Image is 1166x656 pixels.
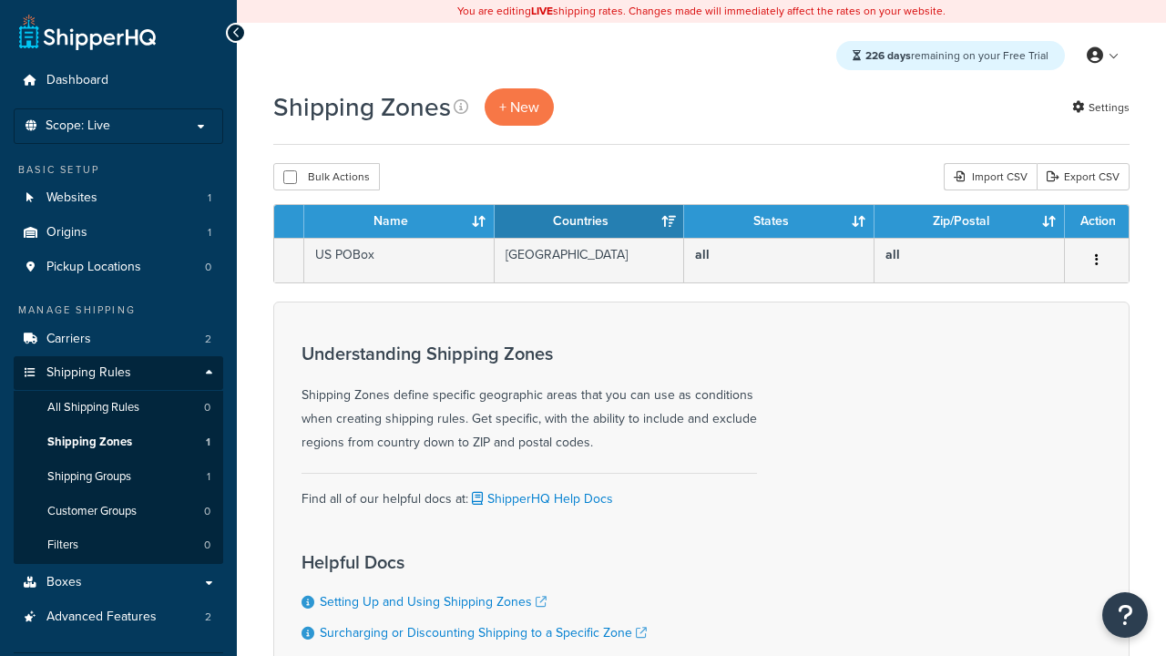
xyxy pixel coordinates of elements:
[885,245,900,264] b: all
[302,473,757,511] div: Find all of our helpful docs at:
[14,495,223,528] a: Customer Groups 0
[273,163,380,190] button: Bulk Actions
[46,365,131,381] span: Shipping Rules
[14,391,223,425] a: All Shipping Rules 0
[1037,163,1130,190] a: Export CSV
[46,118,110,134] span: Scope: Live
[47,504,137,519] span: Customer Groups
[46,225,87,241] span: Origins
[47,435,132,450] span: Shipping Zones
[320,623,647,642] a: Surcharging or Discounting Shipping to a Specific Zone
[302,343,757,455] div: Shipping Zones define specific geographic areas that you can use as conditions when creating ship...
[14,323,223,356] li: Carriers
[531,3,553,19] b: LIVE
[14,600,223,634] a: Advanced Features 2
[695,245,710,264] b: all
[14,566,223,600] a: Boxes
[836,41,1065,70] div: remaining on your Free Trial
[495,205,685,238] th: Countries: activate to sort column ascending
[14,181,223,215] a: Websites 1
[46,332,91,347] span: Carriers
[47,400,139,415] span: All Shipping Rules
[14,64,223,97] a: Dashboard
[204,504,210,519] span: 0
[46,190,97,206] span: Websites
[14,216,223,250] a: Origins 1
[206,435,210,450] span: 1
[499,97,539,118] span: + New
[14,356,223,564] li: Shipping Rules
[14,425,223,459] a: Shipping Zones 1
[14,162,223,178] div: Basic Setup
[304,205,495,238] th: Name: activate to sort column ascending
[302,343,757,364] h3: Understanding Shipping Zones
[468,489,613,508] a: ShipperHQ Help Docs
[205,610,211,625] span: 2
[14,460,223,494] a: Shipping Groups 1
[19,14,156,50] a: ShipperHQ Home
[485,88,554,126] a: + New
[208,225,211,241] span: 1
[14,425,223,459] li: Shipping Zones
[1065,205,1129,238] th: Action
[14,251,223,284] li: Pickup Locations
[207,469,210,485] span: 1
[1072,95,1130,120] a: Settings
[47,538,78,553] span: Filters
[14,181,223,215] li: Websites
[14,323,223,356] a: Carriers 2
[304,238,495,282] td: US POBox
[46,73,108,88] span: Dashboard
[46,610,157,625] span: Advanced Features
[302,552,647,572] h3: Helpful Docs
[204,400,210,415] span: 0
[208,190,211,206] span: 1
[46,260,141,275] span: Pickup Locations
[14,600,223,634] li: Advanced Features
[495,238,685,282] td: [GEOGRAPHIC_DATA]
[874,205,1065,238] th: Zip/Postal: activate to sort column ascending
[14,356,223,390] a: Shipping Rules
[320,592,547,611] a: Setting Up and Using Shipping Zones
[204,538,210,553] span: 0
[47,469,131,485] span: Shipping Groups
[14,302,223,318] div: Manage Shipping
[14,495,223,528] li: Customer Groups
[14,528,223,562] li: Filters
[14,216,223,250] li: Origins
[865,47,911,64] strong: 226 days
[205,332,211,347] span: 2
[1102,592,1148,638] button: Open Resource Center
[14,528,223,562] a: Filters 0
[46,575,82,590] span: Boxes
[684,205,874,238] th: States: activate to sort column ascending
[14,460,223,494] li: Shipping Groups
[273,89,451,125] h1: Shipping Zones
[205,260,211,275] span: 0
[944,163,1037,190] div: Import CSV
[14,391,223,425] li: All Shipping Rules
[14,251,223,284] a: Pickup Locations 0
